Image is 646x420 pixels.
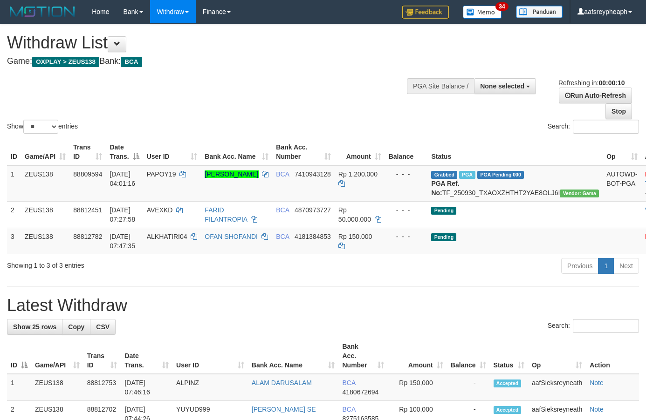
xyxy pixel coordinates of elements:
[295,170,331,178] span: Copy 7410943128 to clipboard
[338,338,387,374] th: Bank Acc. Number: activate to sort column ascending
[558,79,625,87] span: Refreshing in:
[561,258,598,274] a: Previous
[494,406,522,414] span: Accepted
[83,374,121,401] td: 88812753
[573,319,639,333] input: Search:
[598,79,625,87] strong: 00:00:10
[106,139,143,165] th: Date Trans.: activate to sort column descending
[573,120,639,134] input: Search:
[402,6,449,19] img: Feedback.jpg
[147,170,176,178] span: PAPOY19
[613,258,639,274] a: Next
[21,139,69,165] th: Game/API: activate to sort column ascending
[96,323,110,331] span: CSV
[528,338,586,374] th: Op: activate to sort column ascending
[603,165,641,202] td: AUTOWD-BOT-PGA
[548,120,639,134] label: Search:
[7,374,31,401] td: 1
[205,206,247,223] a: FARID FILANTROPIA
[83,338,121,374] th: Trans ID: activate to sort column ascending
[463,6,502,19] img: Button%20Memo.svg
[21,201,69,228] td: ZEUS138
[494,379,522,387] span: Accepted
[516,6,563,18] img: panduan.png
[598,258,614,274] a: 1
[342,406,355,413] span: BCA
[205,233,258,240] a: OFAN SHOFANDI
[7,165,21,202] td: 1
[248,338,339,374] th: Bank Acc. Name: activate to sort column ascending
[172,374,248,401] td: ALPINZ
[431,233,456,241] span: Pending
[480,82,524,90] span: None selected
[338,206,371,223] span: Rp 50.000.000
[172,338,248,374] th: User ID: activate to sort column ascending
[495,2,508,11] span: 34
[474,78,536,94] button: None selected
[427,139,603,165] th: Status
[121,338,172,374] th: Date Trans.: activate to sort column ascending
[603,139,641,165] th: Op: activate to sort column ascending
[528,374,586,401] td: aafSieksreyneath
[110,170,135,187] span: [DATE] 04:01:16
[62,319,90,335] a: Copy
[73,233,102,240] span: 88812782
[252,406,316,413] a: [PERSON_NAME] SE
[431,180,459,196] b: PGA Ref. No:
[276,170,289,178] span: BCA
[605,103,632,119] a: Stop
[121,374,172,401] td: [DATE] 07:46:16
[342,379,355,386] span: BCA
[276,233,289,240] span: BCA
[7,228,21,254] td: 3
[477,171,524,179] span: PGA Pending
[590,379,604,386] a: Note
[7,296,639,315] h1: Latest Withdraw
[31,338,83,374] th: Game/API: activate to sort column ascending
[295,206,331,214] span: Copy 4870973727 to clipboard
[90,319,116,335] a: CSV
[490,338,528,374] th: Status: activate to sort column ascending
[110,233,135,250] span: [DATE] 07:47:35
[7,338,31,374] th: ID: activate to sort column descending
[143,139,201,165] th: User ID: activate to sort column ascending
[560,190,599,197] span: Vendor URL: https://trx31.1velocity.biz
[459,171,475,179] span: Marked by aaftanly
[388,338,447,374] th: Amount: activate to sort column ascending
[389,232,424,241] div: - - -
[342,388,378,396] span: Copy 4180672694 to clipboard
[23,120,58,134] select: Showentries
[447,338,490,374] th: Balance: activate to sort column ascending
[205,170,258,178] a: [PERSON_NAME]
[110,206,135,223] span: [DATE] 07:27:58
[7,201,21,228] td: 2
[7,57,421,66] h4: Game: Bank:
[559,88,632,103] a: Run Auto-Refresh
[147,206,173,214] span: AVEXKD
[272,139,335,165] th: Bank Acc. Number: activate to sort column ascending
[7,257,262,270] div: Showing 1 to 3 of 3 entries
[68,323,84,331] span: Copy
[431,171,457,179] span: Grabbed
[335,139,385,165] th: Amount: activate to sort column ascending
[276,206,289,214] span: BCA
[447,374,490,401] td: -
[69,139,106,165] th: Trans ID: activate to sort column ascending
[21,165,69,202] td: ZEUS138
[121,57,142,67] span: BCA
[388,374,447,401] td: Rp 150,000
[548,319,639,333] label: Search:
[201,139,272,165] th: Bank Acc. Name: activate to sort column ascending
[13,323,56,331] span: Show 25 rows
[7,139,21,165] th: ID
[385,139,428,165] th: Balance
[31,374,83,401] td: ZEUS138
[7,34,421,52] h1: Withdraw List
[21,228,69,254] td: ZEUS138
[338,233,372,240] span: Rp 150.000
[7,120,78,134] label: Show entries
[252,379,312,386] a: ALAM DARUSALAM
[73,206,102,214] span: 88812451
[427,165,603,202] td: TF_250930_TXAOXZHTHT2YAE8OLJ6I
[7,319,62,335] a: Show 25 rows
